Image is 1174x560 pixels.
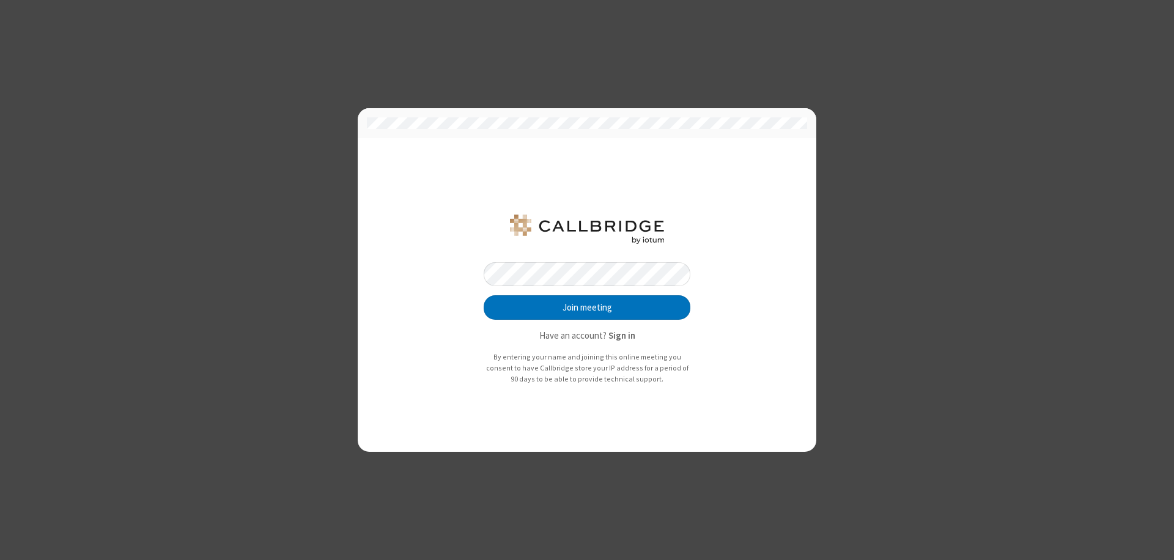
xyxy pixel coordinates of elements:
button: Sign in [608,329,635,343]
button: Join meeting [484,295,690,320]
strong: Sign in [608,330,635,341]
p: Have an account? [484,329,690,343]
img: QA Selenium DO NOT DELETE OR CHANGE [508,215,666,244]
p: By entering your name and joining this online meeting you consent to have Callbridge store your I... [484,352,690,384]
